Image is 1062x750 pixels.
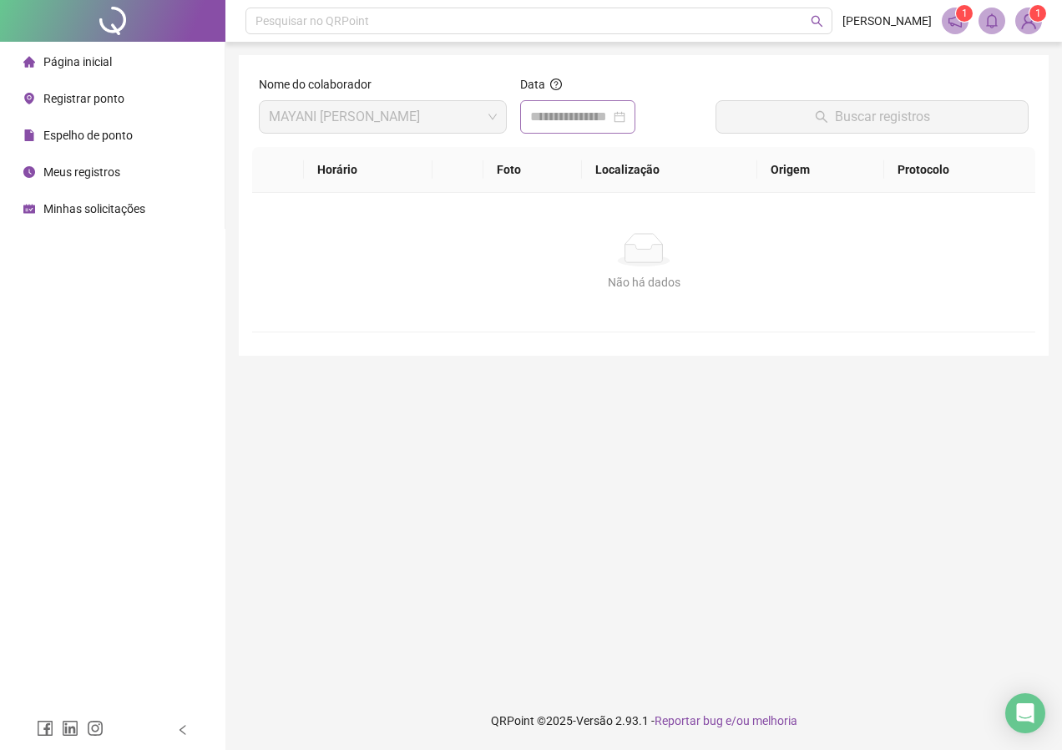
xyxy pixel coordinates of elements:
span: 1 [1035,8,1041,19]
span: instagram [87,720,104,737]
span: bell [984,13,999,28]
span: facebook [37,720,53,737]
img: 92120 [1016,8,1041,33]
span: Versão [576,714,613,727]
sup: 1 [956,5,973,22]
span: Reportar bug e/ou melhoria [655,714,797,727]
div: Open Intercom Messenger [1005,693,1045,733]
sup: Atualize o seu contato no menu Meus Dados [1029,5,1046,22]
button: Buscar registros [716,100,1029,134]
th: Protocolo [884,147,1035,193]
span: MAYANI ANSELMO FARIAS [269,101,497,133]
span: Espelho de ponto [43,129,133,142]
span: home [23,56,35,68]
th: Localização [582,147,757,193]
span: schedule [23,203,35,215]
span: [PERSON_NAME] [842,12,932,30]
span: clock-circle [23,166,35,178]
th: Foto [483,147,581,193]
span: Meus registros [43,165,120,179]
span: file [23,129,35,141]
label: Nome do colaborador [259,75,382,94]
span: notification [948,13,963,28]
span: Data [520,78,545,91]
span: environment [23,93,35,104]
span: 1 [962,8,968,19]
span: Registrar ponto [43,92,124,105]
span: left [177,724,189,736]
div: Não há dados [272,273,1015,291]
span: question-circle [550,79,562,90]
span: linkedin [62,720,78,737]
th: Horário [304,147,432,193]
footer: QRPoint © 2025 - 2.93.1 - [225,692,1062,750]
span: Minhas solicitações [43,202,145,215]
span: search [811,15,823,28]
th: Origem [757,147,884,193]
span: Página inicial [43,55,112,68]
